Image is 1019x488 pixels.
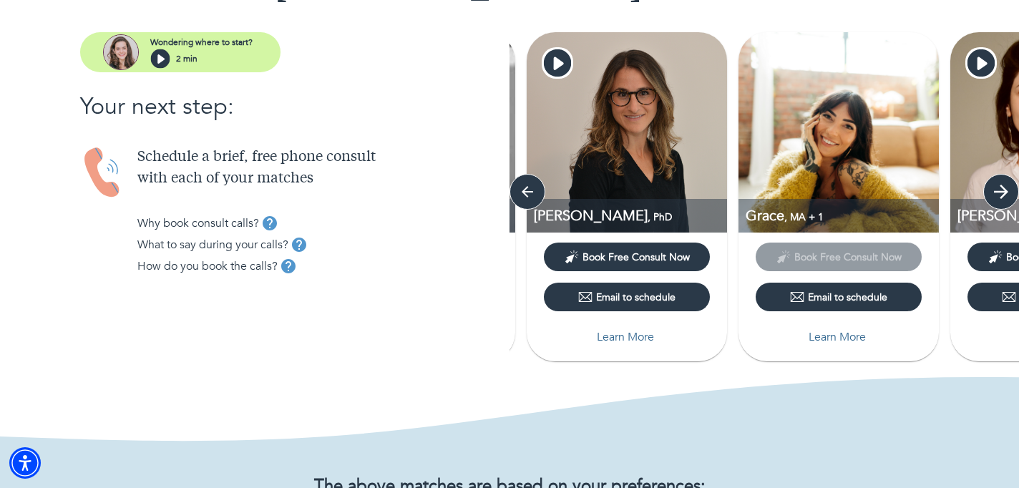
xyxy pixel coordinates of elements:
[544,243,710,271] button: Book Free Consult Now
[756,323,922,351] button: Learn More
[746,206,939,225] p: MA, Coaching
[648,210,672,224] span: , PhD
[756,283,922,311] button: Email to schedule
[80,147,126,199] img: Handset
[597,328,654,346] p: Learn More
[809,328,866,346] p: Learn More
[278,255,299,277] button: tooltip
[582,250,690,264] span: Book Free Consult Now
[103,34,139,70] img: assistant
[137,147,509,190] p: Schedule a brief, free phone consult with each of your matches
[534,206,727,225] p: PhD
[9,447,41,479] div: Accessibility Menu
[790,290,887,304] div: Email to schedule
[80,89,509,124] p: Your next step:
[578,290,676,304] div: Email to schedule
[544,323,710,351] button: Learn More
[738,32,939,233] img: Grace Lang profile
[137,258,278,275] p: How do you book the calls?
[176,52,198,65] p: 2 min
[137,236,288,253] p: What to say during your calls?
[80,32,281,72] button: assistantWondering where to start?2 min
[756,250,922,263] span: This provider has not yet shared their calendar link. Please email the provider to schedule
[259,213,281,234] button: tooltip
[784,210,824,224] span: , MA + 1
[137,215,259,232] p: Why book consult calls?
[150,36,253,49] p: Wondering where to start?
[527,32,727,233] img: Heidi Besse profile
[288,234,310,255] button: tooltip
[544,283,710,311] button: Email to schedule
